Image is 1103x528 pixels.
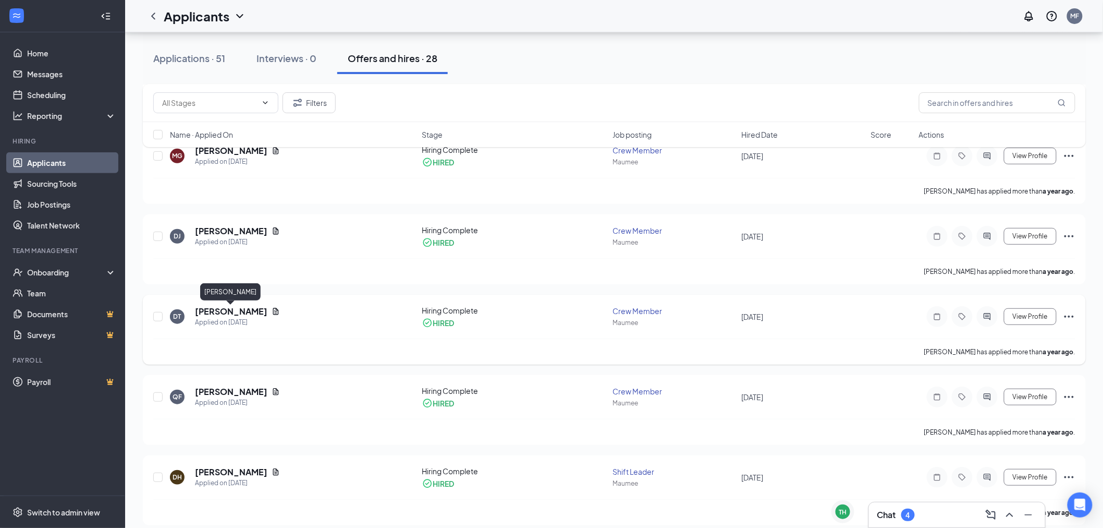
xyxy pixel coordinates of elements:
[164,7,229,25] h1: Applicants
[931,232,943,241] svg: Note
[422,398,433,409] svg: CheckmarkCircle
[1004,308,1057,325] button: View Profile
[742,151,764,161] span: [DATE]
[195,225,267,237] h5: [PERSON_NAME]
[1063,230,1075,243] svg: Ellipses
[27,152,116,173] a: Applicants
[931,393,943,401] svg: Note
[1003,509,1016,521] svg: ChevronUp
[924,347,1075,356] p: [PERSON_NAME] has applied more than .
[1043,428,1074,436] b: a year ago
[13,267,23,278] svg: UserCheck
[956,393,969,401] svg: Tag
[27,325,116,345] a: SurveysCrown
[433,478,455,489] div: HIRED
[27,507,100,518] div: Switch to admin view
[195,237,280,247] div: Applied on [DATE]
[11,10,22,21] svg: WorkstreamLogo
[153,52,225,65] div: Applications · 51
[1046,10,1058,22] svg: QuestionInfo
[1013,393,1048,401] span: View Profile
[985,509,997,521] svg: ComposeMessage
[422,237,433,248] svg: CheckmarkCircle
[348,52,437,65] div: Offers and hires · 28
[234,10,246,22] svg: ChevronDown
[612,399,736,407] div: Maumee
[956,313,969,321] svg: Tag
[1022,509,1035,521] svg: Minimize
[983,507,999,523] button: ComposeMessage
[612,225,736,236] div: Crew Member
[924,187,1075,196] p: [PERSON_NAME] has applied more than .
[162,97,257,109] input: All Stages
[422,157,433,167] svg: CheckmarkCircle
[612,129,652,140] span: Job posting
[742,392,764,402] span: [DATE]
[272,307,280,316] svg: Document
[1071,11,1080,20] div: MF
[422,386,607,396] div: Hiring Complete
[101,11,111,21] svg: Collapse
[612,306,736,316] div: Crew Member
[924,267,1075,276] p: [PERSON_NAME] has applied more than .
[906,511,910,520] div: 4
[1004,469,1057,486] button: View Profile
[1013,233,1048,240] span: View Profile
[173,392,182,401] div: QF
[1058,99,1066,107] svg: MagnifyingGlass
[422,305,607,316] div: Hiring Complete
[433,237,455,248] div: HIRED
[1063,471,1075,484] svg: Ellipses
[147,10,160,22] a: ChevronLeft
[612,238,736,247] div: Maumee
[1013,474,1048,481] span: View Profile
[1023,10,1035,22] svg: Notifications
[433,157,455,167] div: HIRED
[283,92,336,113] button: Filter Filters
[919,92,1075,113] input: Search in offers and hires
[612,318,736,327] div: Maumee
[1043,268,1074,275] b: a year ago
[13,356,114,365] div: Payroll
[422,318,433,328] svg: CheckmarkCircle
[195,398,280,408] div: Applied on [DATE]
[1063,310,1075,323] svg: Ellipses
[612,386,736,397] div: Crew Member
[174,312,181,321] div: DT
[1043,187,1074,195] b: a year ago
[27,43,116,64] a: Home
[27,283,116,304] a: Team
[956,232,969,241] svg: Tag
[422,225,607,235] div: Hiring Complete
[27,194,116,215] a: Job Postings
[839,508,847,517] div: TH
[27,85,116,105] a: Scheduling
[956,473,969,482] svg: Tag
[200,283,261,301] div: [PERSON_NAME]
[13,246,114,255] div: Team Management
[27,64,116,85] a: Messages
[195,157,280,167] div: Applied on [DATE]
[291,97,304,109] svg: Filter
[173,473,182,482] div: DH
[1013,313,1048,320] span: View Profile
[612,466,736,477] div: Shift Leader
[1063,391,1075,403] svg: Ellipses
[195,478,280,488] div: Applied on [DATE]
[871,129,892,140] span: Score
[924,428,1075,437] p: [PERSON_NAME] has applied more than .
[27,111,117,121] div: Reporting
[1001,507,1018,523] button: ChevronUp
[170,129,233,140] span: Name · Applied On
[612,479,736,488] div: Maumee
[1004,228,1057,245] button: View Profile
[13,507,23,518] svg: Settings
[27,371,116,392] a: PayrollCrown
[195,386,267,398] h5: [PERSON_NAME]
[433,398,455,409] div: HIRED
[742,473,764,482] span: [DATE]
[422,466,607,476] div: Hiring Complete
[27,215,116,236] a: Talent Network
[422,478,433,489] svg: CheckmarkCircle
[272,227,280,235] svg: Document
